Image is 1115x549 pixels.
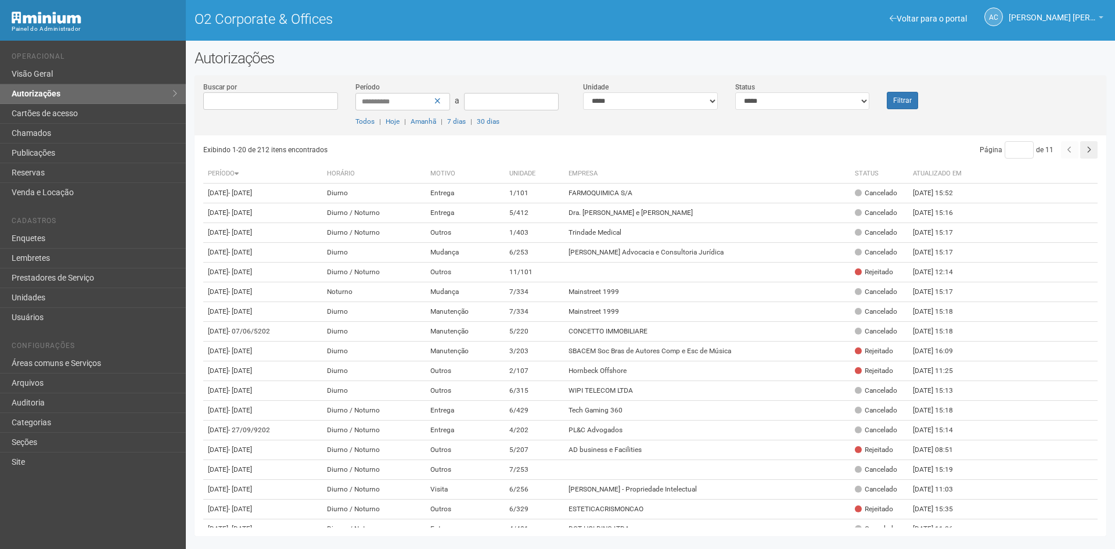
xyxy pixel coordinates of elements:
td: Dra. [PERSON_NAME] e [PERSON_NAME] [564,203,850,223]
td: [DATE] 15:16 [908,203,972,223]
td: Mainstreet 1999 [564,282,850,302]
span: - [DATE] [228,525,252,533]
td: Diurno [322,302,426,322]
td: [DATE] [203,282,322,302]
td: Diurno / Noturno [322,263,426,282]
td: 6/429 [505,401,564,421]
td: [DATE] [203,500,322,519]
td: Manutenção [426,322,505,342]
td: Outros [426,381,505,401]
td: WIPI TELECOM LTDA [564,381,850,401]
td: Outros [426,361,505,381]
td: Entrega [426,184,505,203]
td: 7/253 [505,460,564,480]
li: Cadastros [12,217,177,229]
td: [DATE] 15:19 [908,460,972,480]
th: Empresa [564,164,850,184]
span: a [455,96,459,105]
td: Manutenção [426,342,505,361]
td: CONCETTO IMMOBILIARE [564,322,850,342]
td: Diurno / Noturno [322,500,426,519]
td: [DATE] 15:17 [908,243,972,263]
td: Diurno / Noturno [322,223,426,243]
span: - [DATE] [228,505,252,513]
td: [DATE] [203,243,322,263]
td: [DATE] [203,342,322,361]
td: Entrega [426,519,505,539]
td: Diurno [322,342,426,361]
td: 4/401 [505,519,564,539]
td: [DATE] 08:51 [908,440,972,460]
th: Horário [322,164,426,184]
div: Cancelado [855,465,897,475]
td: 6/253 [505,243,564,263]
h1: O2 Corporate & Offices [195,12,642,27]
td: [DATE] [203,361,322,381]
td: Manutenção [426,302,505,322]
span: - [DATE] [228,228,252,236]
td: Outros [426,500,505,519]
span: | [441,117,443,125]
td: [DATE] [203,302,322,322]
td: [DATE] [203,381,322,401]
button: Filtrar [887,92,918,109]
td: Trindade Medical [564,223,850,243]
label: Unidade [583,82,609,92]
td: Hornbeck Offshore [564,361,850,381]
span: | [379,117,381,125]
td: 1/101 [505,184,564,203]
td: 1/403 [505,223,564,243]
td: Entrega [426,401,505,421]
td: Outros [426,223,505,243]
td: [DATE] 15:13 [908,381,972,401]
div: Cancelado [855,406,897,415]
a: AC [984,8,1003,26]
span: - [DATE] [228,406,252,414]
td: 6/315 [505,381,564,401]
td: [DATE] 15:18 [908,302,972,322]
th: Motivo [426,164,505,184]
td: [DATE] 15:18 [908,322,972,342]
td: 5/412 [505,203,564,223]
span: - [DATE] [228,209,252,217]
div: Cancelado [855,188,897,198]
td: [DATE] 16:09 [908,342,972,361]
td: [DATE] 15:35 [908,500,972,519]
a: 30 dias [477,117,499,125]
td: Outros [426,460,505,480]
div: Cancelado [855,228,897,238]
td: [DATE] 11:25 [908,361,972,381]
div: Cancelado [855,287,897,297]
td: Mainstreet 1999 [564,302,850,322]
td: [DATE] [203,440,322,460]
div: Cancelado [855,386,897,396]
td: Diurno / Noturno [322,401,426,421]
td: Diurno / Noturno [322,421,426,440]
th: Atualizado em [908,164,972,184]
a: Todos [355,117,375,125]
td: [DATE] 15:18 [908,401,972,421]
label: Buscar por [203,82,237,92]
div: Rejeitado [855,366,893,376]
a: Hoje [386,117,400,125]
td: Diurno [322,243,426,263]
td: [DATE] [203,519,322,539]
div: Exibindo 1-20 de 212 itens encontrados [203,141,651,159]
span: - [DATE] [228,347,252,355]
div: Rejeitado [855,267,893,277]
div: Cancelado [855,326,897,336]
span: - [DATE] [228,485,252,493]
td: 7/334 [505,302,564,322]
td: Diurno / Noturno [322,440,426,460]
span: - 27/09/9202 [228,426,270,434]
td: 5/220 [505,322,564,342]
a: 7 dias [447,117,466,125]
td: [DATE] 15:14 [908,421,972,440]
th: Período [203,164,322,184]
td: [DATE] 12:14 [908,263,972,282]
td: 7/334 [505,282,564,302]
td: [DATE] [203,421,322,440]
div: Rejeitado [855,445,893,455]
div: Rejeitado [855,346,893,356]
td: Diurno / Noturno [322,480,426,500]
